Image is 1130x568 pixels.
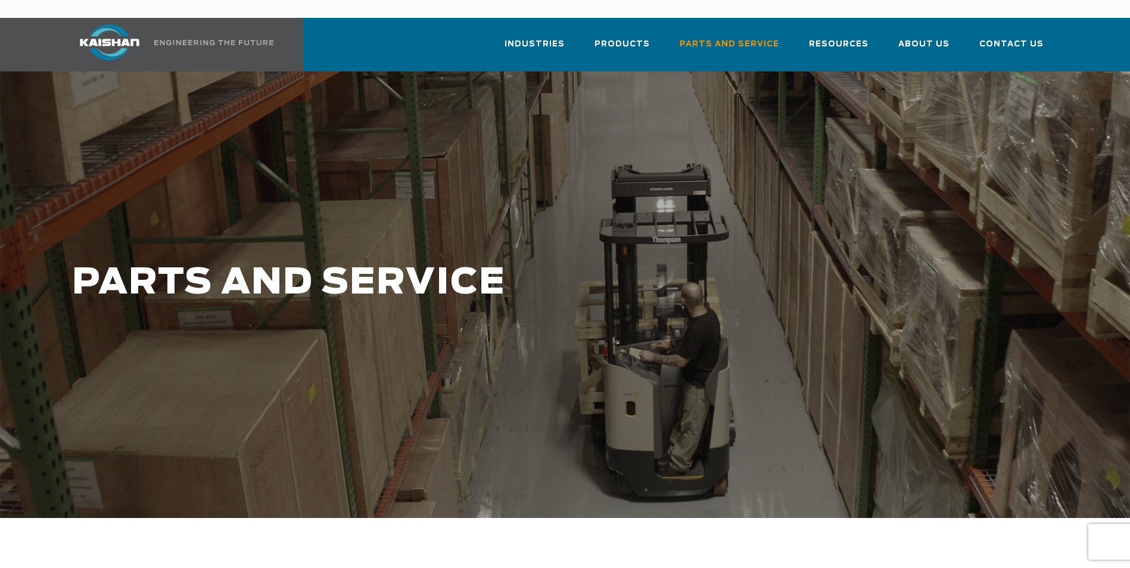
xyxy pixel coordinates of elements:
[680,29,779,69] a: Parts and Service
[72,263,892,303] h1: PARTS AND SERVICE
[594,38,650,51] span: Products
[898,38,950,51] span: About Us
[594,29,650,69] a: Products
[809,38,868,51] span: Resources
[898,29,950,69] a: About Us
[979,29,1044,69] a: Contact Us
[65,18,276,71] a: Kaishan USA
[505,38,565,51] span: Industries
[979,38,1044,51] span: Contact Us
[680,38,779,51] span: Parts and Service
[809,29,868,69] a: Resources
[505,29,565,69] a: Industries
[154,40,273,45] img: Engineering the future
[65,24,154,60] img: kaishan logo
